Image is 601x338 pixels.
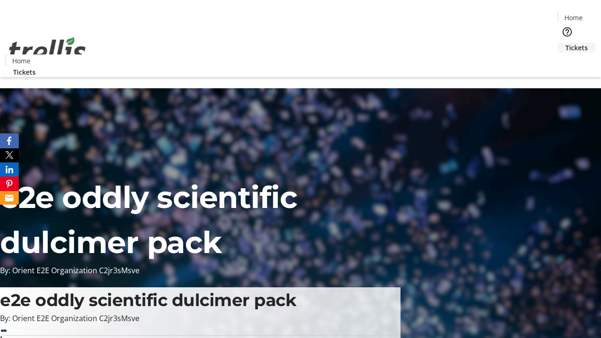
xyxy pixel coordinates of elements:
a: Tickets [6,67,43,77]
a: Home [558,13,588,23]
button: Cart [558,53,577,71]
span: Tickets [565,43,588,53]
span: Home [564,13,583,23]
img: Orient E2E Organization C2jr3sMsve's Logo [6,27,89,74]
span: Home [12,56,31,66]
a: Tickets [558,43,595,53]
span: Tickets [13,67,36,77]
a: Home [6,56,36,66]
button: Help [558,23,577,41]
